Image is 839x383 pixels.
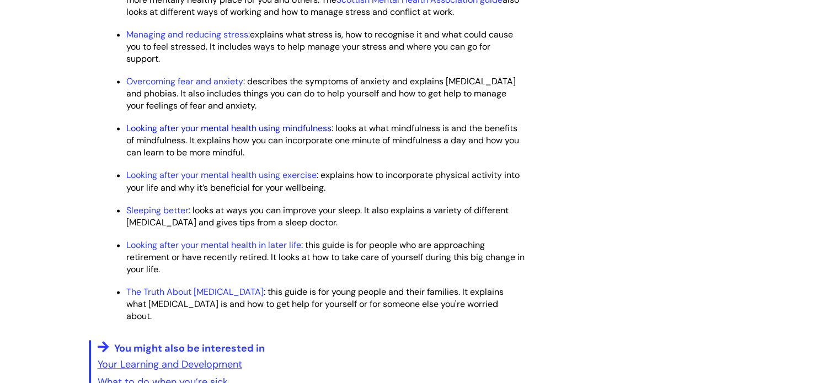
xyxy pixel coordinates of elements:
[126,29,513,64] span: explains what stress is, how to recognise it and what could cause you to feel stressed. It includ...
[126,239,301,251] a: Looking after your mental health in later life
[126,29,250,40] a: Managing and reducing stress:
[126,204,189,216] a: Sleeping better
[126,169,317,181] a: Looking after your mental health using exercise
[126,286,264,298] a: The Truth About [MEDICAL_DATA]
[98,358,242,371] a: Your Learning and Development
[126,239,525,275] span: : this guide is for people who are approaching retirement or have recently retired. It looks at h...
[126,122,519,158] span: : looks at what mindfulness is and the benefits of mindfulness. It explains how you can incorpora...
[126,204,509,228] span: : looks at ways you can improve your sleep. It also explains a variety of different [MEDICAL_DATA...
[126,75,243,87] a: Overcoming fear and anxiety
[126,169,520,193] span: : explains how to incorporate physical activity into your life and why it’s beneficial for your w...
[126,286,504,322] span: : this guide is for young people and their families. It explains what [MEDICAL_DATA] is and how t...
[114,342,265,355] span: You might also be interested in
[126,75,516,111] span: : describes the symptoms of anxiety and explains [MEDICAL_DATA] and phobias. It also includes thi...
[126,122,332,134] a: Looking after your mental health using mindfulness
